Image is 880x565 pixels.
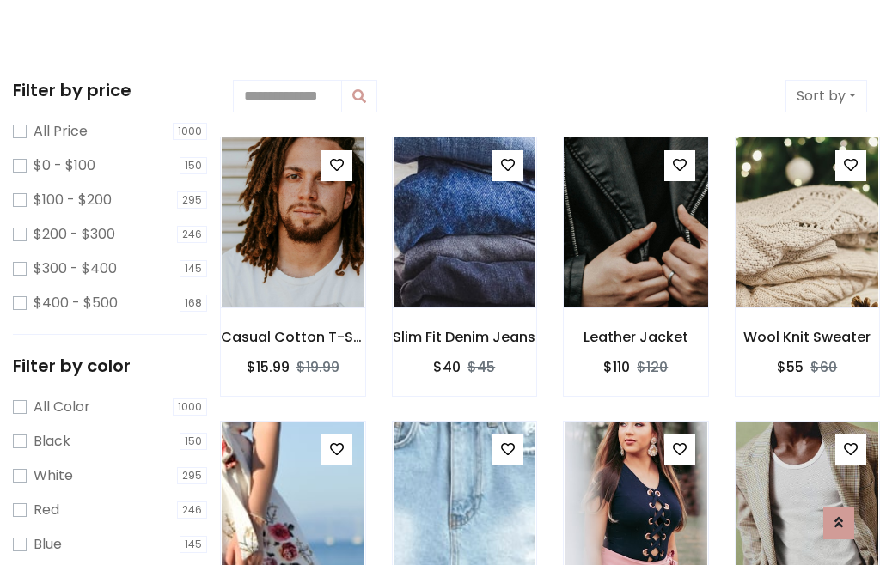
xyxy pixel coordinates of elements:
[34,121,88,142] label: All Price
[177,226,207,243] span: 246
[13,80,207,100] h5: Filter by price
[177,467,207,484] span: 295
[785,80,867,112] button: Sort by
[180,260,207,277] span: 145
[180,433,207,450] span: 150
[34,293,118,313] label: $400 - $500
[177,191,207,209] span: 295
[34,190,112,210] label: $100 - $200
[777,359,804,375] h6: $55
[34,155,95,176] label: $0 - $100
[180,157,207,174] span: 150
[393,329,537,345] h6: Slim Fit Denim Jeans
[736,329,880,345] h6: Wool Knit Sweater
[433,359,461,375] h6: $40
[603,359,630,375] h6: $110
[34,534,62,555] label: Blue
[180,295,207,312] span: 168
[34,465,73,486] label: White
[247,359,290,375] h6: $15.99
[221,329,365,345] h6: Casual Cotton T-Shirt
[296,357,339,377] del: $19.99
[173,398,207,416] span: 1000
[180,536,207,553] span: 145
[177,501,207,519] span: 246
[564,329,708,345] h6: Leather Jacket
[34,258,117,279] label: $300 - $400
[810,357,837,377] del: $60
[173,123,207,140] span: 1000
[34,431,70,452] label: Black
[467,357,495,377] del: $45
[34,500,59,520] label: Red
[34,224,115,245] label: $200 - $300
[637,357,668,377] del: $120
[13,355,207,376] h5: Filter by color
[34,397,90,417] label: All Color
